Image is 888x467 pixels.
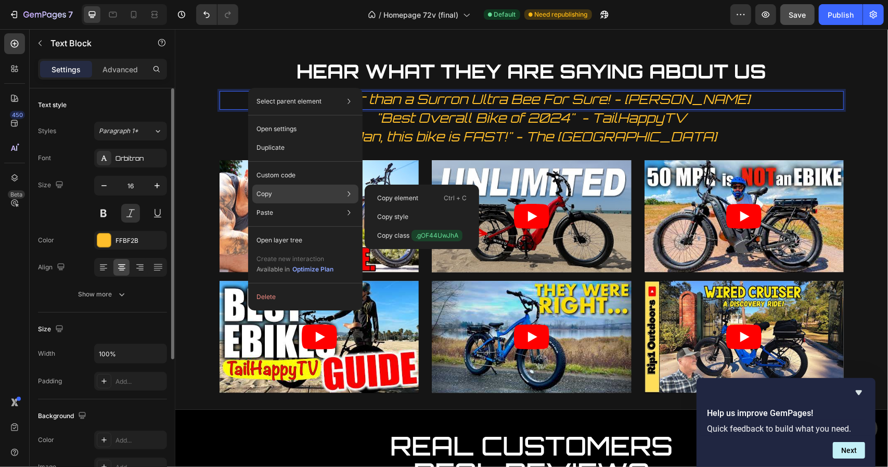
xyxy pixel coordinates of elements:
[175,29,888,467] iframe: Design area
[52,64,81,75] p: Settings
[707,407,865,420] h2: Help us improve GemPages!
[99,126,138,136] span: Paragraph 1*
[256,265,290,273] span: Available in
[707,424,865,434] p: Quick feedback to build what you need.
[828,9,854,20] div: Publish
[94,122,167,140] button: Paragraph 1*
[38,322,66,336] div: Size
[339,295,374,320] button: Play
[115,377,164,386] div: Add...
[171,99,542,115] span: "Man, this bike is FAST!" - The [GEOGRAPHIC_DATA]
[292,264,334,275] button: Optimize Plan
[38,126,56,136] div: Styles
[126,175,162,200] button: Play
[551,175,586,200] button: Play
[38,261,67,275] div: Align
[38,153,51,163] div: Font
[256,189,272,199] p: Copy
[115,154,164,163] div: Orbitron
[201,81,512,97] span: "Best Overall Bike of 2024" - TailHappyTV
[196,4,238,25] div: Undo/Redo
[789,10,806,19] span: Save
[38,236,54,245] div: Color
[115,436,164,445] div: Add...
[38,285,167,304] button: Show more
[707,386,865,459] div: Help us improve GemPages!
[819,4,863,25] button: Publish
[379,9,382,20] span: /
[79,289,127,300] div: Show more
[38,178,66,192] div: Size
[8,190,25,199] div: Beta
[4,4,78,25] button: 7
[102,64,138,75] p: Advanced
[551,295,586,320] button: Play
[38,409,88,423] div: Background
[95,344,166,363] input: Auto
[833,442,865,459] button: Next question
[256,143,285,152] p: Duplicate
[377,193,418,203] p: Copy element
[377,212,408,222] p: Copy style
[339,175,374,200] button: Play
[50,37,139,49] p: Text Block
[256,124,297,134] p: Open settings
[239,426,474,459] span: real reviews
[292,265,333,274] div: Optimize Plan
[256,171,295,180] p: Custom code
[377,230,462,241] p: Copy class
[38,349,55,358] div: Width
[126,295,162,320] button: Play
[853,386,865,399] button: Hide survey
[494,10,516,19] span: Default
[384,9,459,20] span: Homepage 72v (final)
[38,377,62,386] div: Padding
[256,254,334,264] p: Create new interaction
[256,97,321,106] p: Select parent element
[10,111,25,119] div: 450
[444,193,467,203] p: Ctrl + C
[252,288,358,306] button: Delete
[38,100,67,110] div: Text style
[68,8,73,21] p: 7
[411,230,462,241] span: .gOF44UwJhA
[38,435,54,445] div: Color
[256,236,302,245] p: Open layer tree
[115,236,164,245] div: FFBF2B
[256,208,273,217] p: Paste
[215,400,498,433] span: real customers
[535,10,588,19] span: Need republishing
[780,4,815,25] button: Save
